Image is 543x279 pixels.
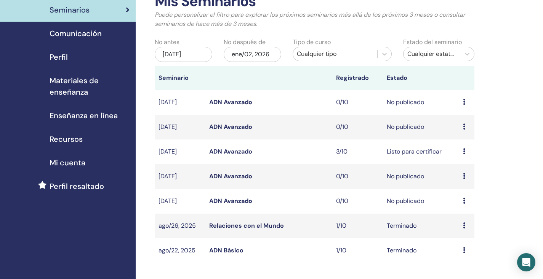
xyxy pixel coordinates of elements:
a: ADN Avanzado [209,98,252,106]
td: Terminado [383,238,459,263]
label: No antes [155,38,179,47]
td: ago/22, 2025 [155,238,205,263]
td: [DATE] [155,139,205,164]
td: ago/26, 2025 [155,214,205,238]
a: ADN Básico [209,246,243,254]
span: Perfil [50,51,68,63]
td: [DATE] [155,189,205,214]
p: Puede personalizar el filtro para explorar los próximos seminarios más allá de los próximos 3 mes... [155,10,474,29]
a: ADN Avanzado [209,197,252,205]
span: Perfil resaltado [50,181,104,192]
label: Tipo de curso [293,38,331,47]
div: [DATE] [155,47,212,62]
td: Terminado [383,214,459,238]
span: Materiales de enseñanza [50,75,130,98]
td: [DATE] [155,115,205,139]
td: No publicado [383,115,459,139]
a: ADN Avanzado [209,172,252,180]
td: No publicado [383,164,459,189]
td: 0/10 [332,164,383,189]
div: Cualquier tipo [297,49,373,59]
td: No publicado [383,189,459,214]
th: Seminario [155,66,205,90]
a: ADN Avanzado [209,147,252,155]
td: 0/10 [332,90,383,115]
label: No después de [224,38,266,47]
span: Mi cuenta [50,157,85,168]
a: ADN Avanzado [209,123,252,131]
td: 0/10 [332,189,383,214]
span: Comunicación [50,28,102,39]
td: 0/10 [332,115,383,139]
span: Enseñanza en línea [50,110,118,121]
td: 1/10 [332,214,383,238]
td: [DATE] [155,90,205,115]
div: Open Intercom Messenger [517,253,535,271]
span: Recursos [50,133,83,145]
th: Registrado [332,66,383,90]
td: Listo para certificar [383,139,459,164]
div: Cualquier estatus [407,49,456,59]
a: Relaciones con el Mundo [209,222,284,230]
td: 1/10 [332,238,383,263]
label: Estado del seminario [403,38,462,47]
div: ene/02, 2026 [224,47,281,62]
td: No publicado [383,90,459,115]
th: Estado [383,66,459,90]
span: Seminarios [50,4,90,16]
td: [DATE] [155,164,205,189]
td: 3/10 [332,139,383,164]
